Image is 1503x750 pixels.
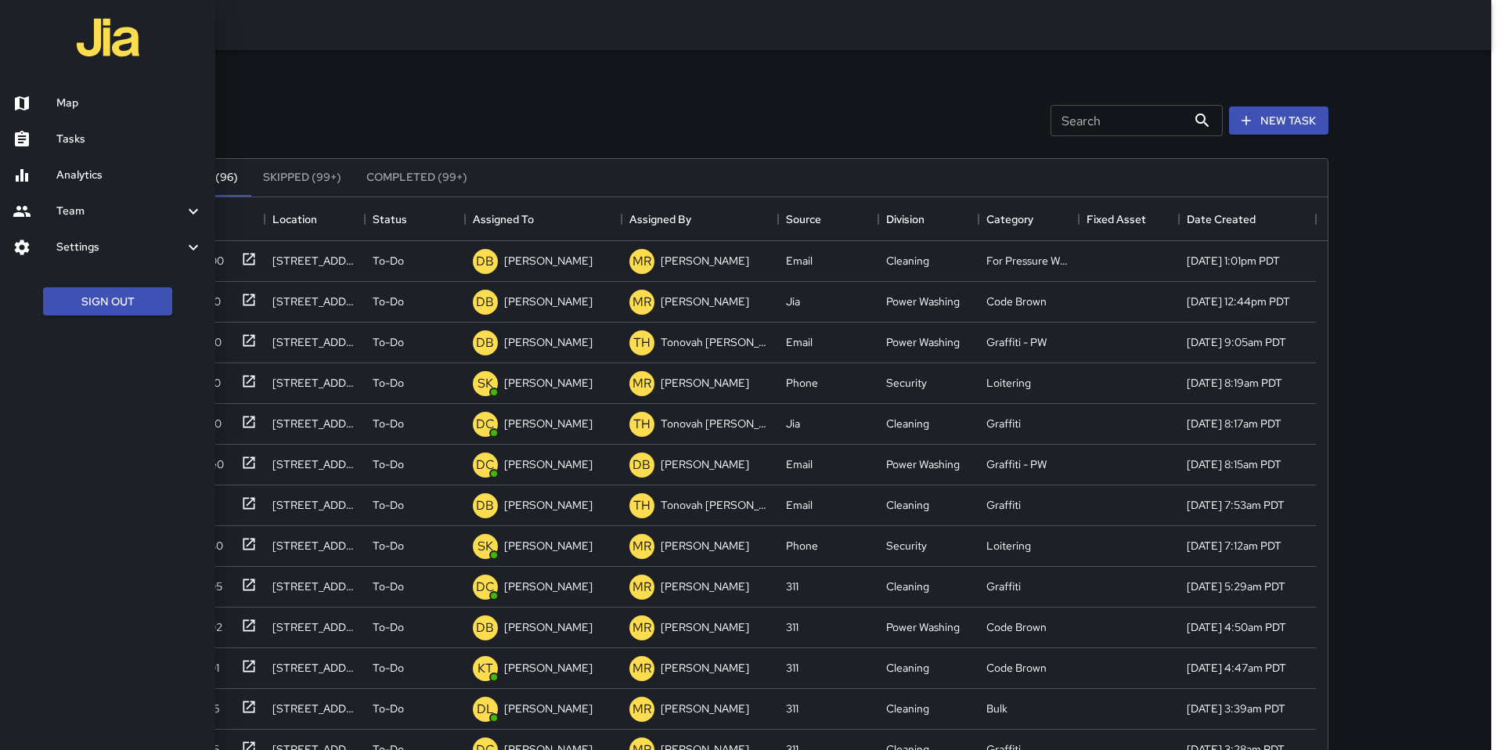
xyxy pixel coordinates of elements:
h6: Map [56,95,203,112]
h6: Analytics [56,167,203,184]
h6: Tasks [56,131,203,148]
button: Sign Out [43,287,172,316]
img: jia-logo [77,6,139,69]
h6: Settings [56,239,184,256]
h6: Team [56,203,184,220]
